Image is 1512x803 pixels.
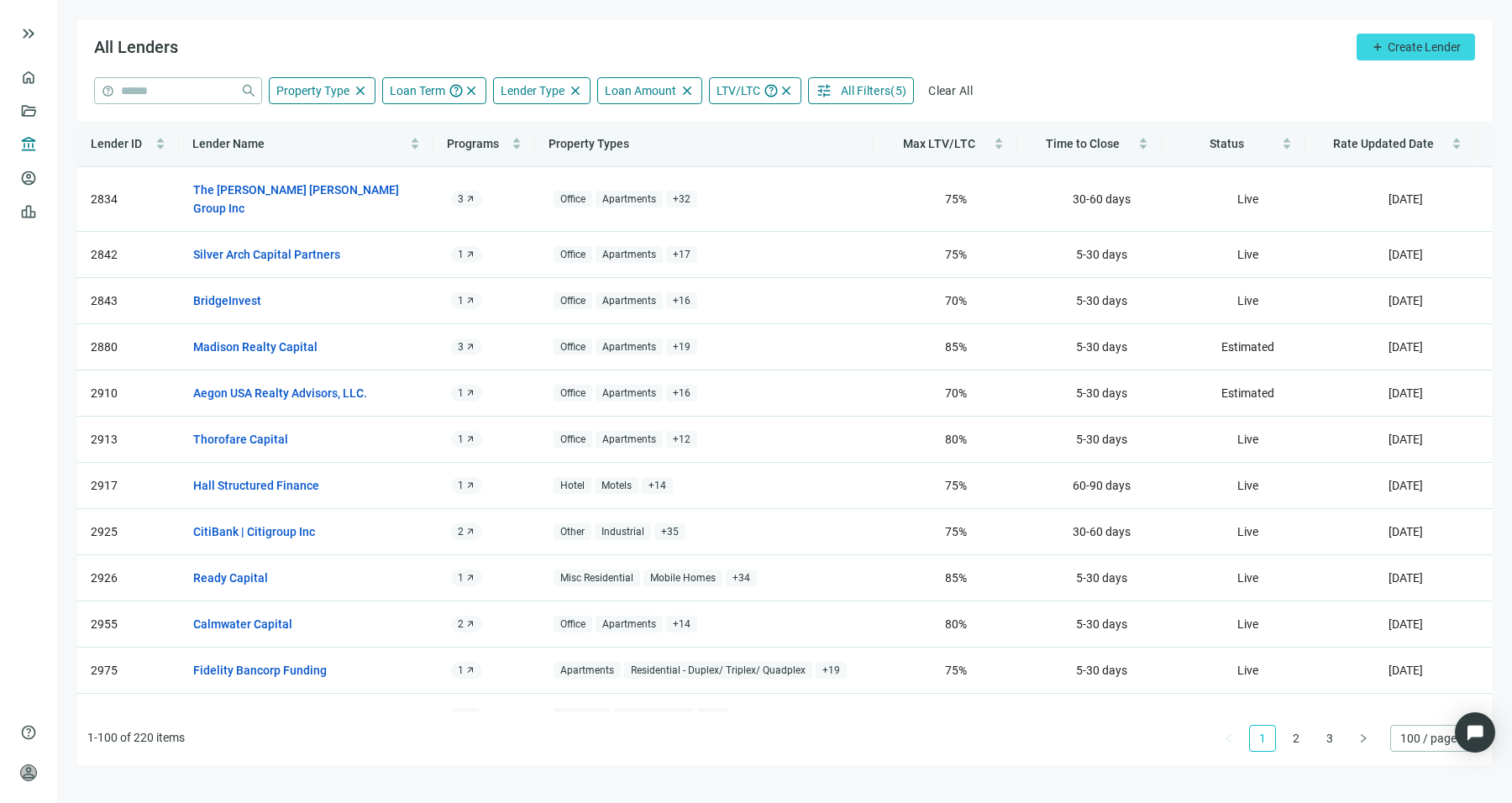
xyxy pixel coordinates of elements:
button: tuneAll Filters(5) [808,77,914,104]
span: Live [1237,294,1258,307]
td: 30-60 days [1029,509,1175,555]
span: [DATE] [1389,479,1423,492]
span: + 35 [654,523,685,541]
div: Open Intercom Messenger [1455,712,1495,753]
span: [DATE] [1389,617,1423,631]
span: help [764,83,779,98]
span: 4 [458,710,464,723]
span: + 34 [726,569,757,587]
span: Rate Updated Date [1333,137,1434,150]
span: + 14 [642,477,673,495]
span: 85 % [945,571,967,585]
span: 1 [458,571,464,585]
span: 1 [458,433,464,446]
span: + 16 [666,292,697,310]
span: add [1371,40,1384,54]
span: arrow_outward [465,665,475,675]
span: 80 % [945,617,967,631]
span: 1 [458,479,464,492]
span: arrow_outward [465,388,475,398]
span: + 17 [666,246,697,264]
span: + 19 [666,339,697,356]
td: 2976 [77,694,180,740]
span: Residential - Duplex/ Triplex/ Quadplex [624,662,812,680]
span: 80 % [945,433,967,446]
span: right [1358,733,1368,743]
span: [DATE] [1389,294,1423,307]
li: 1-100 of 220 items [87,725,185,752]
a: 1 [1250,726,1275,751]
td: 2975 [77,648,180,694]
span: 85 % [945,340,967,354]
span: Office [554,246,592,264]
span: Other [554,523,591,541]
td: 2834 [77,167,180,232]
span: Live [1237,433,1258,446]
span: 75 % [945,525,967,538]
a: Emerald Creek Capital [193,707,312,726]
span: [DATE] [1389,248,1423,261]
span: 3 [458,192,464,206]
span: [DATE] [1389,664,1423,677]
span: Live [1237,192,1258,206]
a: 3 [1317,726,1342,751]
span: Apartments [596,616,663,633]
span: Apartments [596,292,663,310]
span: Apartments [596,385,663,402]
span: Lender Name [192,137,265,150]
span: close [353,83,368,98]
span: Live [1237,248,1258,261]
span: arrow_outward [465,194,475,204]
span: Apartments [554,662,621,680]
span: Apartments [596,431,663,449]
span: Apartments [596,191,663,208]
span: tune [816,82,832,99]
span: 1 [458,248,464,261]
td: 2843 [77,278,180,324]
span: Office [554,431,592,449]
a: CitiBank | Citigroup Inc [193,522,315,541]
span: arrow_outward [465,434,475,444]
span: 75 % [945,248,967,261]
td: 2910 [77,370,180,417]
li: Next Page [1350,725,1377,752]
span: + 15 [697,708,728,726]
a: The [PERSON_NAME] [PERSON_NAME] Group Inc [193,181,407,218]
span: close [680,83,695,98]
span: Create Lender [1388,40,1461,54]
span: [DATE] [1389,433,1423,446]
span: + 12 [666,431,697,449]
td: 5-30 days [1029,555,1175,601]
span: Property Type [276,84,349,97]
div: Page Size [1390,725,1482,752]
td: 2842 [77,232,180,278]
span: 2 [458,525,464,538]
span: arrow_outward [465,619,475,629]
span: Apartments [596,246,663,264]
span: arrow_outward [465,573,475,583]
span: close [779,83,794,98]
button: Clear All [921,77,980,104]
span: + 19 [816,662,847,680]
span: 75 % [945,192,967,206]
span: left [1224,733,1234,743]
span: 1 [458,386,464,400]
span: Time to Close [1046,137,1120,150]
a: Madison Realty Capital [193,338,318,356]
a: Ready Capital [193,569,268,587]
span: LTV/LTC [717,84,760,97]
button: keyboard_double_arrow_right [18,24,39,44]
td: 2913 [77,417,180,463]
td: 5-30 days [1029,648,1175,694]
span: Status [1210,137,1244,150]
span: [DATE] [1389,340,1423,354]
span: Estimated [1221,340,1274,354]
span: 70 % [945,386,967,400]
span: account_balance [20,136,32,153]
li: 3 [1316,725,1343,752]
td: 60-90 days [1029,463,1175,509]
span: help [449,83,464,98]
td: 5-30 days [1029,601,1175,648]
span: Live [1237,571,1258,585]
span: Hotel [554,477,591,495]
